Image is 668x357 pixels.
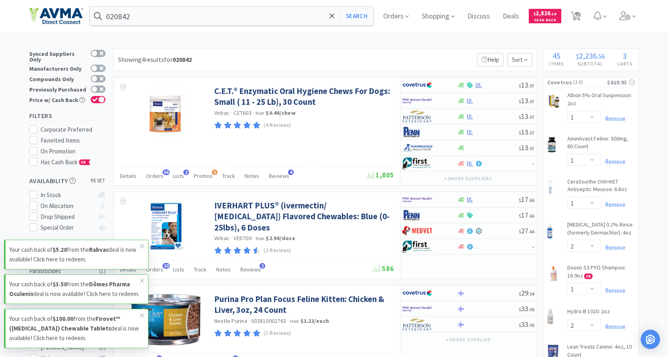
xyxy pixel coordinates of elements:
[477,53,504,67] p: Help
[547,137,556,153] img: dec5747cad6042789471a68aa383658f_37283.png
[173,172,184,180] span: Lists
[519,145,521,151] span: $
[41,158,91,166] span: Has Cash Back
[611,60,639,67] h4: Carts
[547,222,553,239] img: 2142abddd5b24bde87a97e01da9e6274_370966.png
[162,169,170,175] span: 56
[41,125,106,135] div: Corporate Preferred
[607,78,634,87] div: $619.93
[142,86,190,138] img: 5a070b224f1c4fe2ad5c3fe2cd6b147d_67860.jpeg
[519,306,521,312] span: $
[402,142,432,154] img: 7915dbd3f8974342a4dc3feb8efc1740_58.png
[41,136,106,145] div: Favorited Items
[53,280,67,288] strong: $3.50
[79,160,87,165] span: CB
[579,51,597,61] span: 2,236
[290,318,299,324] span: from
[266,109,296,116] strong: $0.44 / chew
[214,294,392,316] a: Purina Pro Plan Focus Feline Kitten: Chicken & Liver, 3oz, 24 Count
[9,245,140,264] p: Your cash back of from the deal is now available! Click here to redeem.
[623,51,627,61] span: 3
[528,145,534,151] span: . 07
[519,291,521,297] span: $
[552,51,560,61] span: 45
[519,288,534,298] span: 29
[231,235,232,242] span: ·
[29,8,83,24] img: e4e33dab9f054f5782a47901c742baa9_102.png
[547,180,554,196] img: fdce88c4f6db4860ac35304339aa06a3_418479.png
[601,201,625,208] a: Remove
[233,109,252,116] span: CET603
[340,7,373,25] button: Search
[194,172,213,180] span: Promos
[641,330,660,349] div: Open Intercom Messenger
[248,317,250,324] span: ·
[402,110,432,122] img: f5e969b455434c6296c6d81ef179fa71_3.png
[173,266,184,273] span: Lists
[547,93,562,109] img: acfff99aa9e5402a8476f570196aac05_142212.png
[528,306,534,312] span: . 06
[91,177,106,185] span: reset
[543,60,570,67] h4: Items
[519,143,534,152] span: 13
[550,11,556,16] span: . 18
[146,266,163,273] span: Orders
[601,244,625,251] a: Remove
[529,5,561,27] a: $2,826.18Cash Back
[519,130,521,136] span: $
[534,18,556,23] span: Cash Back
[528,213,534,219] span: . 66
[442,334,494,345] button: +1more supplier
[534,9,556,17] span: 2,826
[464,13,493,20] a: Discuss
[214,109,230,116] a: Virbac
[519,210,534,220] span: 17
[528,98,534,104] span: . 07
[164,55,192,63] span: for
[266,235,295,242] strong: $2.94 / dose
[9,314,140,343] p: Your cash back of from the deal is now available! Click here to redeem.
[547,265,559,282] img: e5a6faa39cc44e0599c161102dad24fc_404063.png
[402,225,432,237] img: bdd3c0f4347043b9a893056ed883a29a_120.png
[41,223,94,233] div: Special Order
[222,172,235,180] span: Track
[90,7,374,25] input: Search by item, sku, manufacturer, ingredient, size...
[519,83,521,89] span: $
[214,317,247,324] a: Nestle Purina
[118,55,192,65] div: Showing 4 results
[231,109,232,116] span: ·
[519,228,521,235] span: $
[162,263,170,269] span: 10
[440,173,496,184] button: +2more suppliers
[233,235,252,242] span: VED700
[532,159,534,168] span: -
[89,246,109,253] strong: Rabvac
[567,221,635,240] a: [MEDICAL_DATA] 0.2% Rinse (formerly Dermachlor): 4oz
[599,52,605,60] span: 56
[41,212,94,222] div: Drop Shipped
[572,78,607,86] span: ( 14 )
[570,60,611,67] h4: Subtotal
[256,110,264,116] span: from
[194,266,207,273] span: Track
[264,121,291,130] p: (4 Reviews)
[29,75,87,82] div: Compounds Only
[264,329,291,338] p: (1 Reviews)
[576,52,579,60] span: $
[519,213,521,219] span: $
[402,209,432,221] img: e1133ece90fa4a959c5ae41b0808c578_9.png
[53,315,73,322] strong: $100.00
[519,114,521,120] span: $
[29,96,87,103] div: Price w/ Cash Back
[216,266,231,273] span: Notes
[288,169,294,175] span: 4
[528,197,534,203] span: . 66
[402,241,432,253] img: 67d67680309e4a0bb49a5ff0391dcc42_6.png
[567,178,635,197] a: CeraSoothe CHX+KET Antiseptic Mousse: 6.8oz
[528,228,534,235] span: . 44
[41,147,106,156] div: On Promotion
[183,169,189,175] span: 2
[287,317,289,324] span: ·
[567,92,635,110] a: Albon 5% Oral Suspension: 2oz
[253,235,254,242] span: ·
